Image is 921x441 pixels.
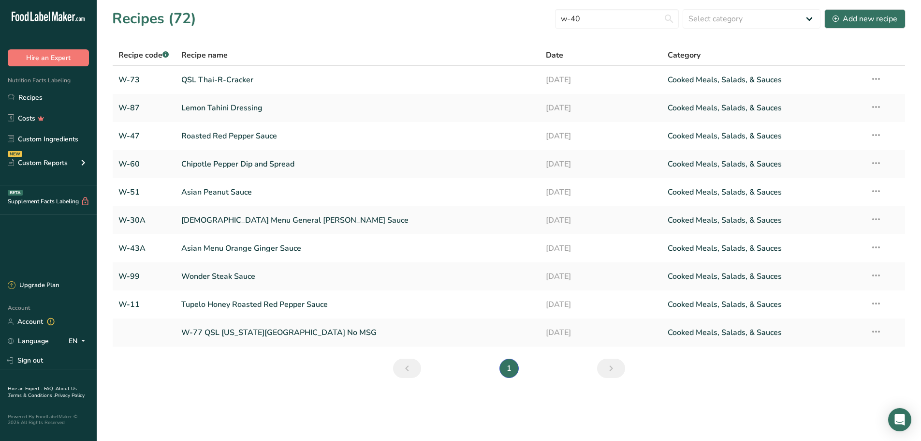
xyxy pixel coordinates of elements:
[118,210,170,230] a: W-30A
[8,333,49,350] a: Language
[546,210,656,230] a: [DATE]
[546,238,656,259] a: [DATE]
[668,182,859,202] a: Cooked Meals, Salads, & Sauces
[546,322,656,343] a: [DATE]
[69,335,89,347] div: EN
[8,414,89,426] div: Powered By FoodLabelMaker © 2025 All Rights Reserved
[824,9,906,29] button: Add new recipe
[8,385,77,399] a: About Us .
[546,294,656,315] a: [DATE]
[8,281,59,290] div: Upgrade Plan
[668,210,859,230] a: Cooked Meals, Salads, & Sauces
[118,266,170,287] a: W-99
[546,266,656,287] a: [DATE]
[118,182,170,202] a: W-51
[888,408,911,431] div: Open Intercom Messenger
[668,238,859,259] a: Cooked Meals, Salads, & Sauces
[668,70,859,90] a: Cooked Meals, Salads, & Sauces
[181,98,535,118] a: Lemon Tahini Dressing
[546,70,656,90] a: [DATE]
[118,50,169,61] span: Recipe code
[393,359,421,378] a: Previous page
[597,359,625,378] a: Next page
[668,266,859,287] a: Cooked Meals, Salads, & Sauces
[668,154,859,174] a: Cooked Meals, Salads, & Sauces
[181,49,228,61] span: Recipe name
[55,392,85,399] a: Privacy Policy
[181,126,535,146] a: Roasted Red Pepper Sauce
[8,49,89,66] button: Hire an Expert
[8,190,23,196] div: BETA
[181,70,535,90] a: QSL Thai-R-Cracker
[8,158,68,168] div: Custom Reports
[668,98,859,118] a: Cooked Meals, Salads, & Sauces
[8,151,22,157] div: NEW
[118,238,170,259] a: W-43A
[181,266,535,287] a: Wonder Steak Sauce
[8,385,42,392] a: Hire an Expert .
[668,126,859,146] a: Cooked Meals, Salads, & Sauces
[118,98,170,118] a: W-87
[546,49,563,61] span: Date
[181,322,535,343] a: W-77 QSL [US_STATE][GEOGRAPHIC_DATA] No MSG
[546,154,656,174] a: [DATE]
[181,154,535,174] a: Chipotle Pepper Dip and Spread
[181,210,535,230] a: [DEMOGRAPHIC_DATA] Menu General [PERSON_NAME] Sauce
[112,8,196,30] h1: Recipes (72)
[8,392,55,399] a: Terms & Conditions .
[118,154,170,174] a: W-60
[44,385,56,392] a: FAQ .
[668,49,701,61] span: Category
[555,9,679,29] input: Search for recipe
[181,182,535,202] a: Asian Peanut Sauce
[668,322,859,343] a: Cooked Meals, Salads, & Sauces
[833,13,897,25] div: Add new recipe
[118,294,170,315] a: W-11
[181,238,535,259] a: Asian Menu Orange Ginger Sauce
[118,126,170,146] a: W-47
[546,126,656,146] a: [DATE]
[546,98,656,118] a: [DATE]
[181,294,535,315] a: Tupelo Honey Roasted Red Pepper Sauce
[668,294,859,315] a: Cooked Meals, Salads, & Sauces
[546,182,656,202] a: [DATE]
[118,70,170,90] a: W-73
